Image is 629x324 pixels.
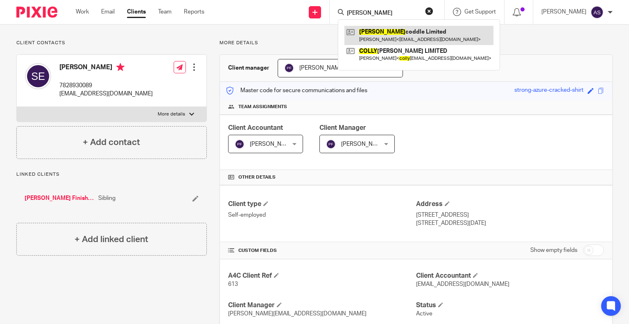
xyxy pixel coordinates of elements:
[319,125,366,131] span: Client Manager
[416,301,604,310] h4: Status
[250,141,295,147] span: [PERSON_NAME]
[416,272,604,280] h4: Client Accountant
[158,111,185,118] p: More details
[416,281,509,287] span: [EMAIL_ADDRESS][DOMAIN_NAME]
[59,90,153,98] p: [EMAIL_ADDRESS][DOMAIN_NAME]
[238,104,287,110] span: Team assignments
[116,63,124,71] i: Primary
[16,171,207,178] p: Linked clients
[464,9,496,15] span: Get Support
[416,311,432,317] span: Active
[16,7,57,18] img: Pixie
[228,272,416,280] h4: A4C Client Ref
[219,40,613,46] p: More details
[341,141,386,147] span: [PERSON_NAME]
[228,247,416,254] h4: CUSTOM FIELDS
[59,82,153,90] p: 7828930089
[228,211,416,219] p: Self-employed
[530,246,577,254] label: Show empty fields
[83,136,140,149] h4: + Add contact
[346,10,420,17] input: Search
[326,139,336,149] img: svg%3E
[284,63,294,73] img: svg%3E
[299,65,344,71] span: [PERSON_NAME]
[158,8,172,16] a: Team
[16,40,207,46] p: Client contacts
[416,211,604,219] p: [STREET_ADDRESS]
[591,6,604,19] img: svg%3E
[184,8,204,16] a: Reports
[416,200,604,208] h4: Address
[127,8,146,16] a: Clients
[76,8,89,16] a: Work
[25,63,51,89] img: svg%3E
[226,86,367,95] p: Master code for secure communications and files
[228,281,238,287] span: 613
[228,200,416,208] h4: Client type
[101,8,115,16] a: Email
[228,125,283,131] span: Client Accountant
[228,64,269,72] h3: Client manager
[425,7,433,15] button: Clear
[514,86,584,95] div: strong-azure-cracked-shirt
[238,174,276,181] span: Other details
[416,219,604,227] p: [STREET_ADDRESS][DATE]
[235,139,244,149] img: svg%3E
[98,194,115,202] span: Sibling
[75,233,148,246] h4: + Add linked client
[228,311,367,317] span: [PERSON_NAME][EMAIL_ADDRESS][DOMAIN_NAME]
[59,63,153,73] h4: [PERSON_NAME]
[541,8,586,16] p: [PERSON_NAME]
[25,194,94,202] a: [PERSON_NAME] Finishing Limited
[228,301,416,310] h4: Client Manager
